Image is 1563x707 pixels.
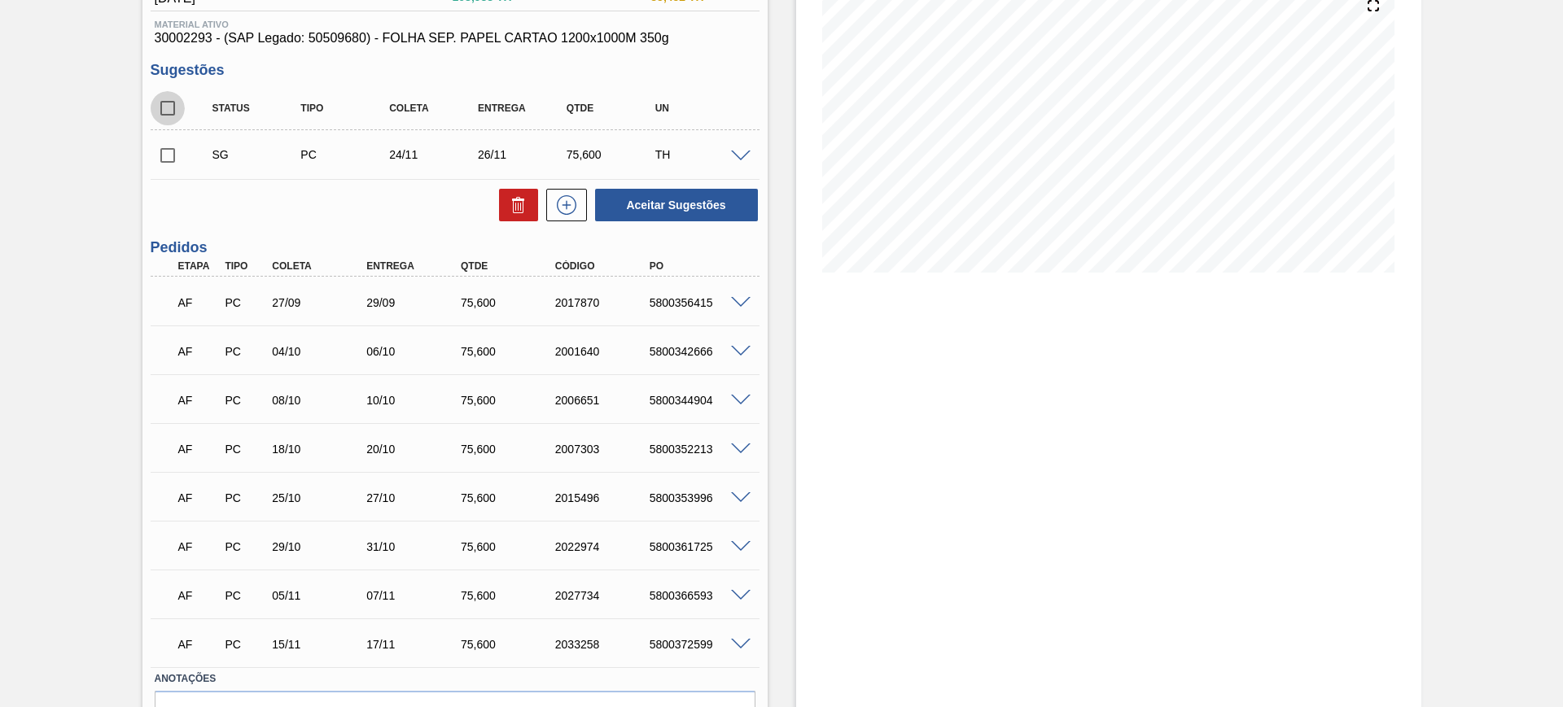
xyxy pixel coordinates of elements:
[646,589,751,602] div: 5800366593
[296,103,395,114] div: Tipo
[538,189,587,221] div: Nova sugestão
[174,285,223,321] div: Aguardando Faturamento
[221,345,269,358] div: Pedido de Compra
[178,443,219,456] p: AF
[221,296,269,309] div: Pedido de Compra
[551,394,657,407] div: 2006651
[174,480,223,516] div: Aguardando Faturamento
[457,296,563,309] div: 75,600
[385,103,484,114] div: Coleta
[646,443,751,456] div: 5800352213
[362,443,468,456] div: 20/10/2025
[151,239,760,256] h3: Pedidos
[362,638,468,651] div: 17/11/2025
[385,148,484,161] div: 24/11/2025
[221,443,269,456] div: Pedido de Compra
[174,578,223,613] div: Aguardando Faturamento
[646,345,751,358] div: 5800342666
[178,638,219,651] p: AF
[174,334,223,369] div: Aguardando Faturamento
[651,103,750,114] div: UN
[457,589,563,602] div: 75,600
[474,103,572,114] div: Entrega
[268,260,374,272] div: Coleta
[155,31,755,46] span: 30002293 - (SAP Legado: 50509680) - FOLHA SEP. PAPEL CARTAO 1200x1000M 350g
[457,638,563,651] div: 75,600
[151,62,760,79] h3: Sugestões
[178,491,219,504] p: AF
[362,296,468,309] div: 29/09/2025
[551,443,657,456] div: 2007303
[362,260,468,272] div: Entrega
[646,260,751,272] div: PO
[174,431,223,467] div: Aguardando Faturamento
[551,260,657,272] div: Código
[595,189,758,221] button: Aceitar Sugestões
[174,626,223,662] div: Aguardando Faturamento
[268,345,374,358] div: 04/10/2025
[646,491,751,504] div: 5800353996
[457,260,563,272] div: Qtde
[551,638,657,651] div: 2033258
[362,345,468,358] div: 06/10/2025
[221,394,269,407] div: Pedido de Compra
[178,296,219,309] p: AF
[474,148,572,161] div: 26/11/2025
[551,540,657,553] div: 2022974
[362,394,468,407] div: 10/10/2025
[268,540,374,553] div: 29/10/2025
[268,394,374,407] div: 08/10/2025
[174,260,223,272] div: Etapa
[155,20,755,29] span: Material ativo
[646,394,751,407] div: 5800344904
[155,667,755,691] label: Anotações
[221,540,269,553] div: Pedido de Compra
[221,638,269,651] div: Pedido de Compra
[362,491,468,504] div: 27/10/2025
[551,491,657,504] div: 2015496
[178,540,219,553] p: AF
[208,103,307,114] div: Status
[551,589,657,602] div: 2027734
[457,443,563,456] div: 75,600
[563,148,661,161] div: 75,600
[268,443,374,456] div: 18/10/2025
[221,491,269,504] div: Pedido de Compra
[268,589,374,602] div: 05/11/2025
[646,540,751,553] div: 5800361725
[174,529,223,565] div: Aguardando Faturamento
[296,148,395,161] div: Pedido de Compra
[587,187,760,223] div: Aceitar Sugestões
[651,148,750,161] div: TH
[491,189,538,221] div: Excluir Sugestões
[268,638,374,651] div: 15/11/2025
[221,260,269,272] div: Tipo
[178,345,219,358] p: AF
[457,394,563,407] div: 75,600
[268,296,374,309] div: 27/09/2025
[362,540,468,553] div: 31/10/2025
[178,589,219,602] p: AF
[268,491,374,504] div: 25/10/2025
[646,638,751,651] div: 5800372599
[457,540,563,553] div: 75,600
[646,296,751,309] div: 5800356415
[174,382,223,418] div: Aguardando Faturamento
[457,491,563,504] div: 75,600
[362,589,468,602] div: 07/11/2025
[178,394,219,407] p: AF
[551,296,657,309] div: 2017870
[208,148,307,161] div: Sugestão Criada
[221,589,269,602] div: Pedido de Compra
[457,345,563,358] div: 75,600
[551,345,657,358] div: 2001640
[563,103,661,114] div: Qtde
